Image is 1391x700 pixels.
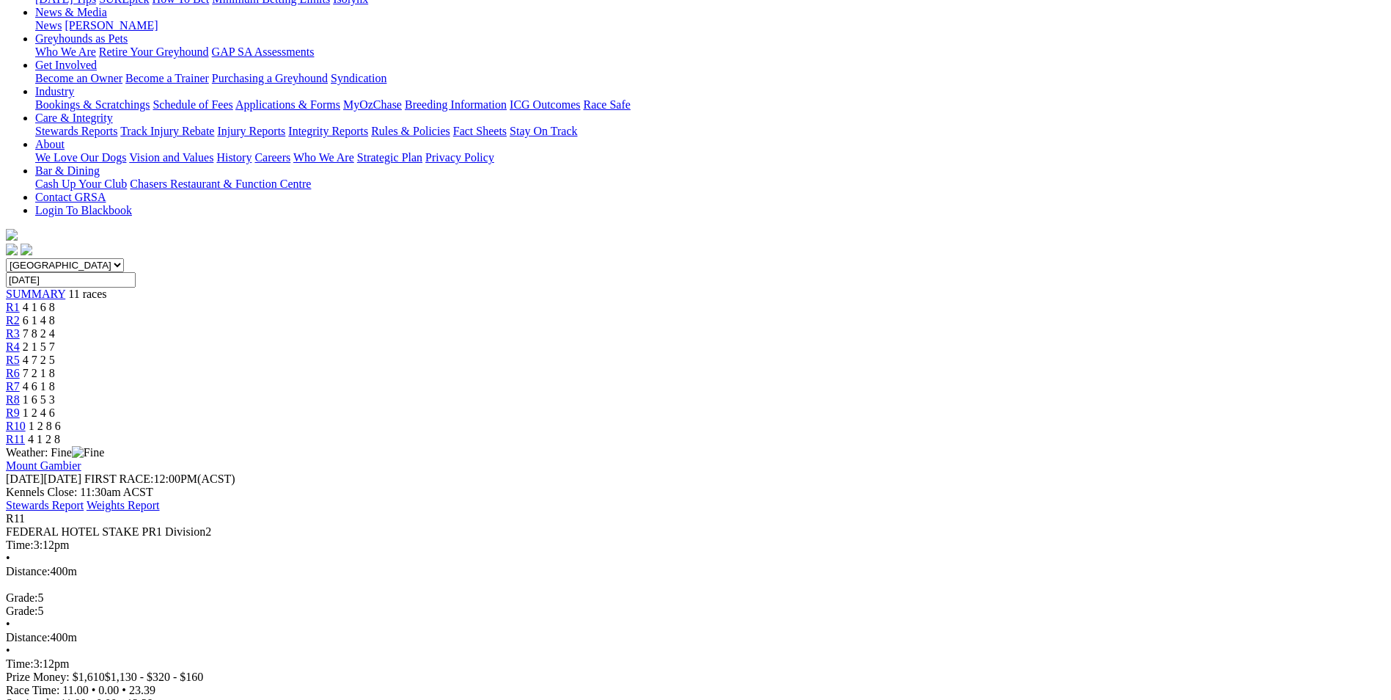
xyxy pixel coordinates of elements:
span: 1 6 5 3 [23,393,55,406]
a: Get Involved [35,59,97,71]
a: R7 [6,380,20,393]
span: FIRST RACE: [84,473,153,485]
span: • [6,552,10,564]
a: Retire Your Greyhound [99,45,209,58]
span: 4 7 2 5 [23,354,55,366]
span: • [6,644,10,657]
span: Distance: [6,565,50,577]
span: • [6,618,10,630]
a: R2 [6,314,20,327]
a: Race Safe [583,98,630,111]
span: 11 races [68,288,106,300]
img: Fine [72,446,104,459]
a: Who We Are [293,151,354,164]
div: Get Involved [35,72,1385,85]
a: Contact GRSA [35,191,106,203]
span: Time: [6,539,34,551]
div: Kennels Close: 11:30am ACST [6,486,1385,499]
a: R1 [6,301,20,313]
a: Bar & Dining [35,164,100,177]
span: Distance: [6,631,50,644]
span: Grade: [6,591,38,604]
a: Fact Sheets [453,125,507,137]
a: Schedule of Fees [153,98,232,111]
span: 1 2 4 6 [23,406,55,419]
a: Track Injury Rebate [120,125,214,137]
a: Stay On Track [510,125,577,137]
a: [PERSON_NAME] [65,19,158,32]
a: Syndication [331,72,386,84]
a: Breeding Information [405,98,507,111]
a: Vision and Values [129,151,213,164]
a: Privacy Policy [425,151,494,164]
div: FEDERAL HOTEL STAKE PR1 Division2 [6,525,1385,539]
a: Careers [254,151,290,164]
a: Weights Report [87,499,160,511]
a: R8 [6,393,20,406]
span: Time: [6,657,34,670]
span: 4 6 1 8 [23,380,55,393]
a: Become a Trainer [125,72,209,84]
img: logo-grsa-white.png [6,229,18,241]
span: 4 1 2 8 [28,433,60,445]
a: Mount Gambier [6,459,81,472]
a: Who We Are [35,45,96,58]
div: 400m [6,565,1385,578]
a: MyOzChase [343,98,402,111]
span: 2 1 5 7 [23,340,55,353]
a: Become an Owner [35,72,122,84]
div: Bar & Dining [35,178,1385,191]
a: News [35,19,62,32]
a: GAP SA Assessments [212,45,315,58]
div: Greyhounds as Pets [35,45,1385,59]
a: Purchasing a Greyhound [212,72,328,84]
span: $1,130 - $320 - $160 [105,671,204,683]
a: R11 [6,433,25,445]
span: Race Time: [6,684,59,696]
span: 11.00 [62,684,88,696]
a: Injury Reports [217,125,285,137]
span: [DATE] [6,473,44,485]
img: facebook.svg [6,244,18,255]
div: Care & Integrity [35,125,1385,138]
img: twitter.svg [21,244,32,255]
span: 7 2 1 8 [23,367,55,379]
span: • [92,684,96,696]
a: R10 [6,420,26,432]
a: News & Media [35,6,107,18]
div: 5 [6,605,1385,618]
a: Rules & Policies [371,125,450,137]
input: Select date [6,272,136,288]
a: R4 [6,340,20,353]
span: 7 8 2 4 [23,327,55,340]
a: Cash Up Your Club [35,178,127,190]
a: R9 [6,406,20,419]
div: 3:12pm [6,657,1385,671]
span: R11 [6,512,25,525]
span: [DATE] [6,473,81,485]
span: Grade: [6,605,38,617]
span: 1 2 8 6 [29,420,61,432]
span: Weather: Fine [6,446,104,459]
a: R6 [6,367,20,379]
a: Applications & Forms [235,98,340,111]
a: Integrity Reports [288,125,368,137]
a: R5 [6,354,20,366]
div: 400m [6,631,1385,644]
span: 12:00PM(ACST) [84,473,235,485]
a: We Love Our Dogs [35,151,126,164]
a: SUMMARY [6,288,65,300]
a: Strategic Plan [357,151,422,164]
div: About [35,151,1385,164]
a: Bookings & Scratchings [35,98,150,111]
